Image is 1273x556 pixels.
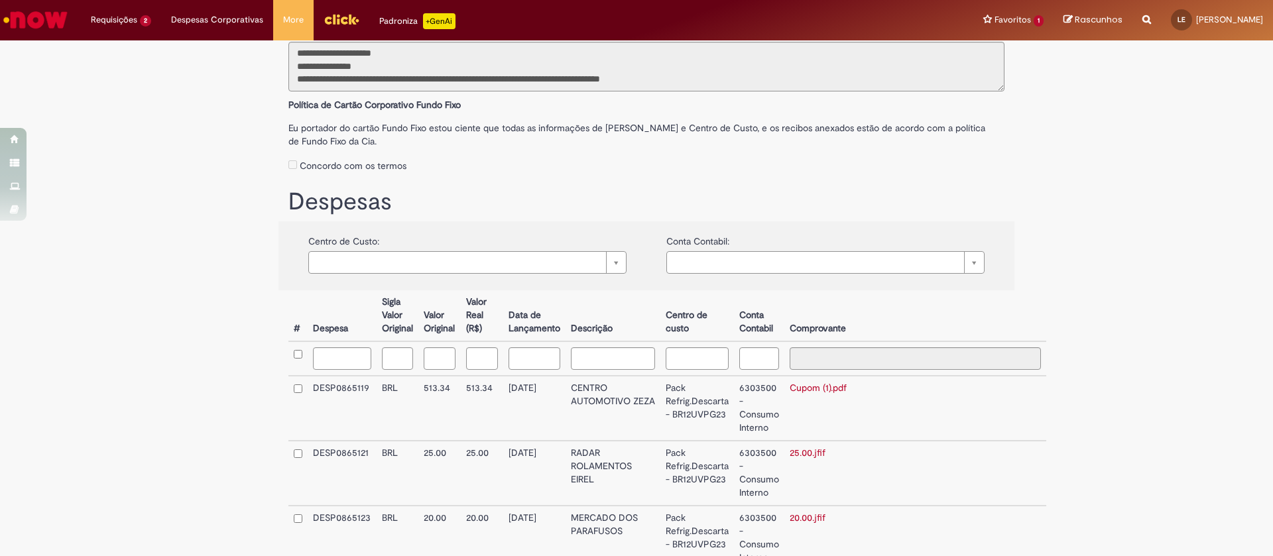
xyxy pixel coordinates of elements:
td: 25.00.jfif [784,441,1046,506]
th: Descrição [566,290,660,341]
th: Comprovante [784,290,1046,341]
label: Concordo com os termos [300,159,406,172]
span: 2 [140,15,151,27]
td: 25.00 [418,441,461,506]
a: Rascunhos [1063,14,1122,27]
a: Limpar campo {0} [308,251,627,274]
td: CENTRO AUTOMOTIVO ZEZA [566,376,660,441]
a: 25.00.jfif [790,447,825,459]
th: # [288,290,308,341]
label: Conta Contabil: [666,228,729,248]
th: Valor Original [418,290,461,341]
th: Conta Contabil [734,290,784,341]
td: 25.00 [461,441,503,506]
span: More [283,13,304,27]
span: Favoritos [995,13,1031,27]
span: 1 [1034,15,1044,27]
th: Valor Real (R$) [461,290,503,341]
td: RADAR ROLAMENTOS EIREL [566,441,660,506]
td: 513.34 [461,376,503,441]
td: BRL [377,376,418,441]
td: [DATE] [503,441,566,506]
td: Pack Refrig.Descarta - BR12UVPG23 [660,441,734,506]
a: Cupom (1).pdf [790,382,847,394]
td: Pack Refrig.Descarta - BR12UVPG23 [660,376,734,441]
span: [PERSON_NAME] [1196,14,1263,25]
th: Centro de custo [660,290,734,341]
span: Rascunhos [1075,13,1122,26]
td: DESP0865119 [308,376,377,441]
td: DESP0865121 [308,441,377,506]
td: Cupom (1).pdf [784,376,1046,441]
a: Limpar campo {0} [666,251,985,274]
span: Requisições [91,13,137,27]
a: 20.00.jfif [790,512,825,524]
img: click_logo_yellow_360x200.png [324,9,359,29]
td: 513.34 [418,376,461,441]
label: Eu portador do cartão Fundo Fixo estou ciente que todas as informações de [PERSON_NAME] e Centro ... [288,115,1004,148]
td: 6303500 - Consumo Interno [734,441,784,506]
th: Sigla Valor Original [377,290,418,341]
td: 6303500 - Consumo Interno [734,376,784,441]
th: Despesa [308,290,377,341]
td: BRL [377,441,418,506]
span: LE [1178,15,1185,24]
h1: Despesas [288,189,1004,215]
div: Padroniza [379,13,455,29]
span: Despesas Corporativas [171,13,263,27]
th: Data de Lançamento [503,290,566,341]
b: Política de Cartão Corporativo Fundo Fixo [288,99,461,111]
td: [DATE] [503,376,566,441]
img: ServiceNow [1,7,70,33]
p: +GenAi [423,13,455,29]
label: Centro de Custo: [308,228,379,248]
